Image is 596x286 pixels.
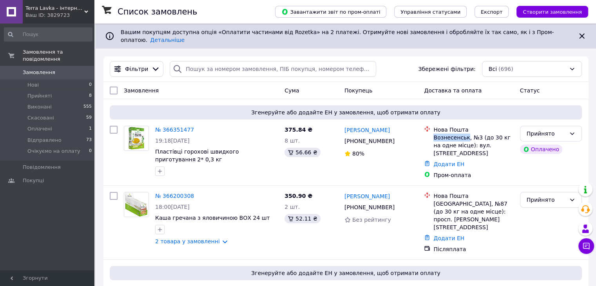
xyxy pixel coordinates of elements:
span: 8 [89,92,92,100]
span: Скасовані [27,114,54,121]
span: Експорт [481,9,503,15]
span: Створити замовлення [523,9,582,15]
div: Оплачено [520,145,562,154]
input: Пошук за номером замовлення, ПІБ покупця, номером телефону, Email, номером накладної [170,61,376,77]
span: Terra Lavka - інтернет-магазин продуктів харчування та товарів для домашніх тварин [25,5,84,12]
a: Детальніше [150,37,185,43]
span: Вашим покупцям доступна опція «Оплатити частинами від Rozetka» на 2 платежі. Отримуйте нові замов... [121,29,554,43]
div: Прийнято [527,129,566,138]
span: Відправлено [27,137,62,144]
button: Завантажити звіт по пром-оплаті [275,6,386,18]
span: Доставка та оплата [424,87,482,94]
span: Замовлення та повідомлення [23,49,94,63]
span: (696) [498,66,513,72]
span: Виконані [27,103,52,110]
span: Згенеруйте або додайте ЕН у замовлення, щоб отримати оплату [113,269,579,277]
input: Пошук [4,27,92,42]
div: Вознесенськ, №3 (до 30 кг на одне місце): вул. [STREET_ADDRESS] [433,134,513,157]
a: № 366351477 [155,127,194,133]
a: Фото товару [124,192,149,217]
div: Прийнято [527,195,566,204]
span: Очікуємо на оплату [27,148,80,155]
button: Експорт [475,6,509,18]
a: Фото товару [124,126,149,151]
span: Нові [27,81,39,89]
div: [GEOGRAPHIC_DATA], №87 (до 30 кг на одне місце): просп. [PERSON_NAME][STREET_ADDRESS] [433,200,513,231]
span: Управління статусами [400,9,460,15]
span: 18:00[DATE] [155,204,190,210]
div: Нова Пошта [433,126,513,134]
div: Нова Пошта [433,192,513,200]
div: 52.11 ₴ [284,214,320,223]
span: Покупці [23,177,44,184]
span: 19:18[DATE] [155,138,190,144]
a: Пластівці горохові швидкого приготування 2* 0,3 кг [155,148,239,163]
a: [PERSON_NAME] [344,126,390,134]
a: Додати ЕН [433,235,464,241]
span: 8 шт. [284,138,300,144]
img: Фото товару [124,192,149,217]
a: 2 товара у замовленні [155,238,220,244]
div: 56.66 ₴ [284,148,320,157]
span: Завантажити звіт по пром-оплаті [281,8,380,15]
a: [PERSON_NAME] [344,192,390,200]
span: 2 шт. [284,204,300,210]
a: Додати ЕН [433,161,464,167]
span: Збережені фільтри: [418,65,475,73]
span: 0 [89,148,92,155]
span: 80% [352,150,364,157]
span: Без рейтингу [352,217,391,223]
img: Фото товару [124,126,149,150]
a: Каша гречана з яловичиною ВОХ 24 шт [155,215,270,221]
span: Покупець [344,87,372,94]
div: [PHONE_NUMBER] [343,136,396,147]
span: Всі [489,65,497,73]
button: Чат з покупцем [578,238,594,254]
span: 73 [86,137,92,144]
span: Cума [284,87,299,94]
button: Створити замовлення [516,6,588,18]
span: 59 [86,114,92,121]
span: 350.90 ₴ [284,193,312,199]
h1: Список замовлень [118,7,197,16]
span: 1 [89,125,92,132]
span: Статус [520,87,540,94]
div: Пром-оплата [433,171,513,179]
span: 0 [89,81,92,89]
div: Післяплата [433,245,513,253]
span: 555 [83,103,92,110]
a: № 366200308 [155,193,194,199]
span: Прийняті [27,92,52,100]
div: Ваш ID: 3829723 [25,12,94,19]
span: 375.84 ₴ [284,127,312,133]
span: Згенеруйте або додайте ЕН у замовлення, щоб отримати оплату [113,109,579,116]
span: Замовлення [124,87,159,94]
span: Фільтри [125,65,148,73]
a: Створити замовлення [509,8,588,14]
button: Управління статусами [394,6,467,18]
div: [PHONE_NUMBER] [343,202,396,213]
span: Повідомлення [23,164,61,171]
span: Замовлення [23,69,55,76]
span: Оплачені [27,125,52,132]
